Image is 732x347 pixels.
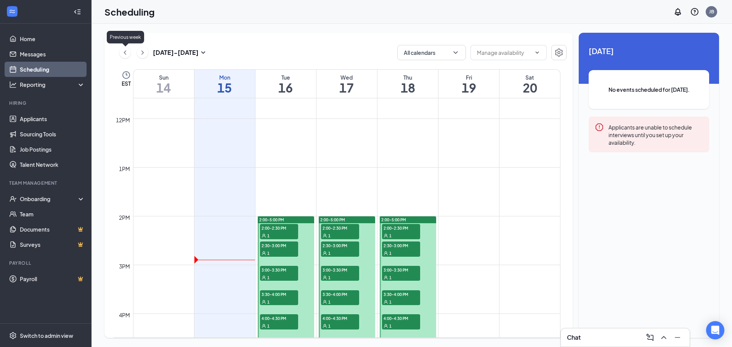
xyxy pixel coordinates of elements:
[199,48,208,57] svg: SmallChevronDown
[384,251,388,256] svg: User
[595,123,604,132] svg: Error
[477,48,531,57] input: Manage availability
[9,100,83,106] div: Hiring
[262,324,266,328] svg: User
[673,333,682,342] svg: Minimize
[567,333,581,342] h3: Chat
[389,299,392,305] span: 1
[389,275,392,280] span: 1
[320,217,345,222] span: 2:00-5:00 PM
[382,241,420,249] span: 2:30-3:00 PM
[133,81,194,94] h1: 14
[262,251,266,256] svg: User
[316,70,377,98] a: September 17, 2025
[323,324,327,328] svg: User
[20,31,85,46] a: Home
[321,241,359,249] span: 2:30-3:00 PM
[671,331,684,344] button: Minimize
[499,74,560,81] div: Sat
[260,314,298,322] span: 4:00-4:30 PM
[328,233,331,238] span: 1
[262,300,266,304] svg: User
[260,290,298,298] span: 3:30-4:00 PM
[20,195,79,203] div: Onboarding
[20,222,85,237] a: DocumentsCrown
[328,275,331,280] span: 1
[262,275,266,280] svg: User
[389,323,392,329] span: 1
[604,85,694,94] span: No events scheduled for [DATE].
[267,323,270,329] span: 1
[117,262,132,270] div: 3pm
[20,81,85,88] div: Reporting
[377,74,438,81] div: Thu
[255,74,316,81] div: Tue
[382,266,420,273] span: 3:00-3:30 PM
[323,275,327,280] svg: User
[9,195,17,203] svg: UserCheck
[20,206,85,222] a: Team
[20,126,85,142] a: Sourcing Tools
[107,31,144,43] div: Previous week
[321,290,359,298] span: 3:30-4:00 PM
[259,217,284,222] span: 2:00-5:00 PM
[673,7,682,16] svg: Notifications
[255,70,316,98] a: September 16, 2025
[377,81,438,94] h1: 18
[328,251,331,256] span: 1
[551,45,567,60] button: Settings
[9,180,83,186] div: Team Management
[608,123,703,146] div: Applicants are unable to schedule interviews until you set up your availability.
[384,233,388,238] svg: User
[690,7,699,16] svg: QuestionInfo
[438,70,499,98] a: September 19, 2025
[323,251,327,256] svg: User
[267,233,270,238] span: 1
[20,62,85,77] a: Scheduling
[139,48,146,57] svg: ChevronRight
[8,8,16,15] svg: WorkstreamLogo
[260,224,298,232] span: 2:00-2:30 PM
[382,314,420,322] span: 4:00-4:30 PM
[122,80,131,87] span: EST
[316,74,377,81] div: Wed
[9,260,83,266] div: Payroll
[122,70,131,80] svg: Clock
[323,233,327,238] svg: User
[659,333,668,342] svg: ChevronUp
[20,271,85,286] a: PayrollCrown
[133,74,194,81] div: Sun
[382,224,420,232] span: 2:00-2:30 PM
[74,8,81,16] svg: Collapse
[321,314,359,322] span: 4:00-4:30 PM
[260,241,298,249] span: 2:30-3:00 PM
[382,290,420,298] span: 3:30-4:00 PM
[328,323,331,329] span: 1
[114,116,132,124] div: 12pm
[706,321,724,339] div: Open Intercom Messenger
[119,47,131,58] button: ChevronLeft
[194,81,255,94] h1: 15
[133,70,194,98] a: September 14, 2025
[709,8,714,15] div: JB
[438,81,499,94] h1: 19
[316,81,377,94] h1: 17
[267,275,270,280] span: 1
[267,251,270,256] span: 1
[384,324,388,328] svg: User
[9,332,17,339] svg: Settings
[397,45,466,60] button: All calendarsChevronDown
[321,224,359,232] span: 2:00-2:30 PM
[117,311,132,319] div: 4pm
[658,331,670,344] button: ChevronUp
[260,266,298,273] span: 3:00-3:30 PM
[20,157,85,172] a: Talent Network
[328,299,331,305] span: 1
[104,5,155,18] h1: Scheduling
[589,45,709,57] span: [DATE]
[9,81,17,88] svg: Analysis
[20,237,85,252] a: SurveysCrown
[153,48,199,57] h3: [DATE] - [DATE]
[20,111,85,126] a: Applicants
